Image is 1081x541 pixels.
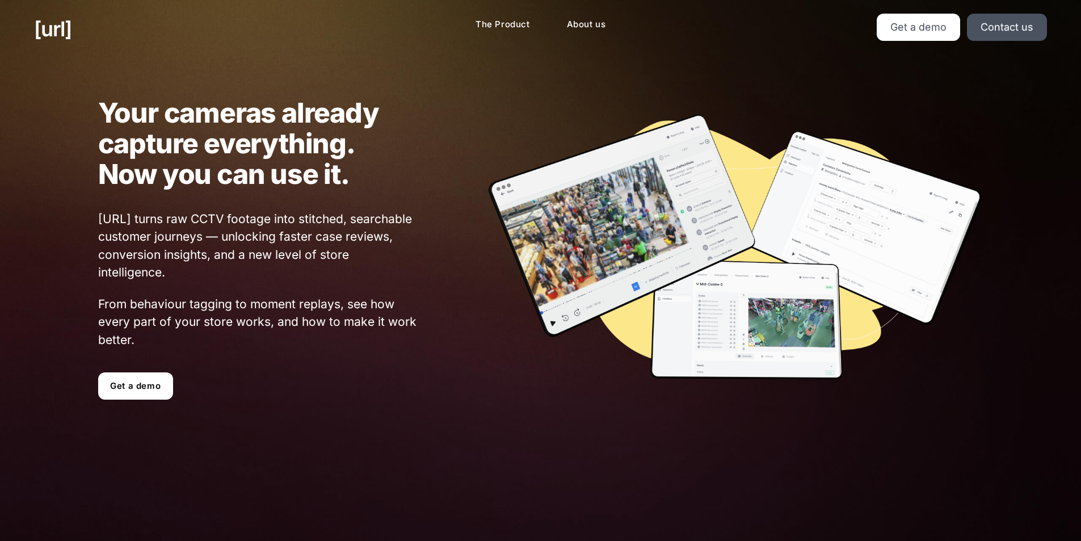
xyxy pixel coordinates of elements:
a: Contact us [967,14,1047,41]
a: About us [558,14,615,36]
a: Get a demo [98,372,173,400]
span: [URL] turns raw CCTV footage into stitched, searchable customer journeys — unlocking faster case ... [98,210,418,282]
h1: Your cameras already capture everything. Now you can use it. [98,98,418,190]
a: The Product [466,14,539,36]
span: From behaviour tagging to moment replays, see how every part of your store works, and how to make... [98,295,418,349]
a: [URL] [34,14,71,44]
a: Get a demo [877,14,960,41]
